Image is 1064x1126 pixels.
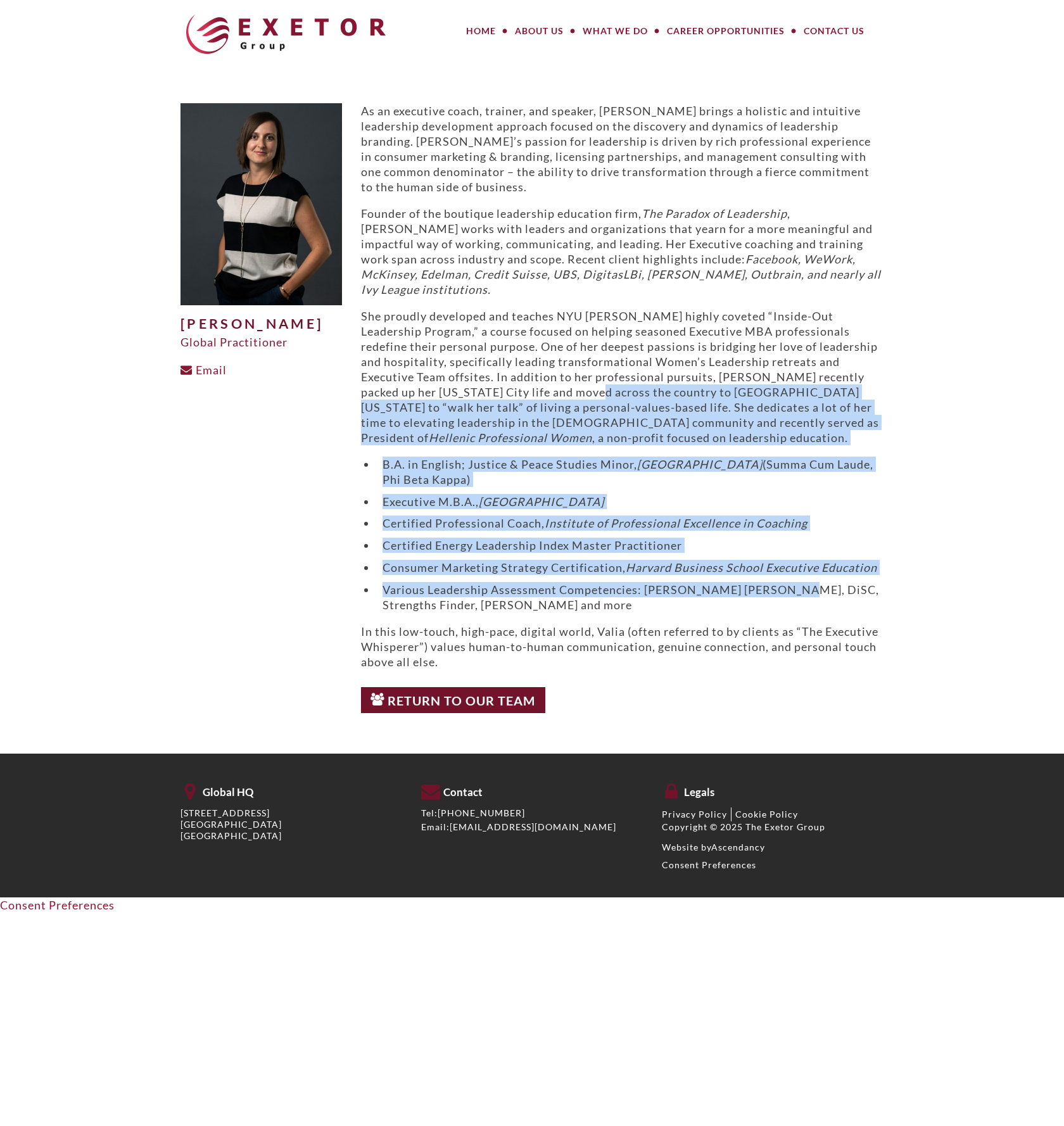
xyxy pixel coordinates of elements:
[642,206,787,220] em: The Paradox of Leadership
[180,317,342,332] h1: [PERSON_NAME]
[438,807,525,818] a: [PHONE_NUMBER]
[450,821,616,832] a: [EMAIL_ADDRESS][DOMAIN_NAME]
[376,582,883,612] li: Various Leadership Assessment Competencies: [PERSON_NAME] [PERSON_NAME], DiSC, Strengths Finder, ...
[662,780,883,799] h5: Legals
[662,859,756,870] a: Consent Preferences
[376,560,883,575] li: Consumer Marketing Strategy Certification,
[376,516,883,531] li: Certified Professional Coach,
[421,780,643,799] h5: Contact
[180,334,342,350] div: Global Practitioner
[662,821,883,833] div: Copyright © 2025 The Exetor Group
[180,103,342,305] img: Valia-G-500x625.jpg
[626,560,877,574] em: Harvard Business School Executive Education
[361,252,856,281] em: Facebook, WeWork, McKinsey,
[376,457,883,487] li: B.A. in English; Justice & Peace Studies Minor, (Summa Cum Laude, Phi Beta Kappa)
[421,821,643,833] div: Email:
[361,624,883,669] p: In this low-touch, high-pace, digital world, Valia (often referred to by clients as “The Executiv...
[505,18,573,44] a: About Us
[361,267,881,296] em: Edelman, Credit Suisse, UBS, DigitasLBi, [PERSON_NAME], Outbrain, and nearly all Ivy League insti...
[545,516,807,530] em: Institute of Professional Excellence in Coaching
[376,494,883,509] li: Executive M.B.A.,
[361,206,883,297] p: Founder of the boutique leadership education firm, , [PERSON_NAME] works with leaders and organiz...
[711,842,765,852] a: Ascendancy
[637,457,763,471] em: [GEOGRAPHIC_DATA]
[186,15,386,54] img: The Exetor Group
[421,807,643,819] div: Tel:
[794,18,874,44] a: Contact Us
[180,780,402,799] h5: Global HQ
[662,809,727,819] a: Privacy Policy
[457,18,505,44] a: Home
[376,538,883,553] li: Certified Energy Leadership Index Master Practitioner
[180,807,402,842] p: [STREET_ADDRESS] [GEOGRAPHIC_DATA] [GEOGRAPHIC_DATA]
[662,842,883,853] div: Website by
[735,809,798,819] a: Cookie Policy
[573,18,657,44] a: What We Do
[180,363,227,377] a: Email
[361,308,883,445] p: She proudly developed and teaches NYU [PERSON_NAME] highly coveted “Inside-Out Leadership Program...
[361,103,883,194] p: As an executive coach, trainer, and speaker, [PERSON_NAME] brings a holistic and intuitive leader...
[361,687,545,714] a: Return to Our Team
[479,495,604,509] em: [GEOGRAPHIC_DATA]
[657,18,794,44] a: Career Opportunities
[429,431,592,445] em: Hellenic Professional Women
